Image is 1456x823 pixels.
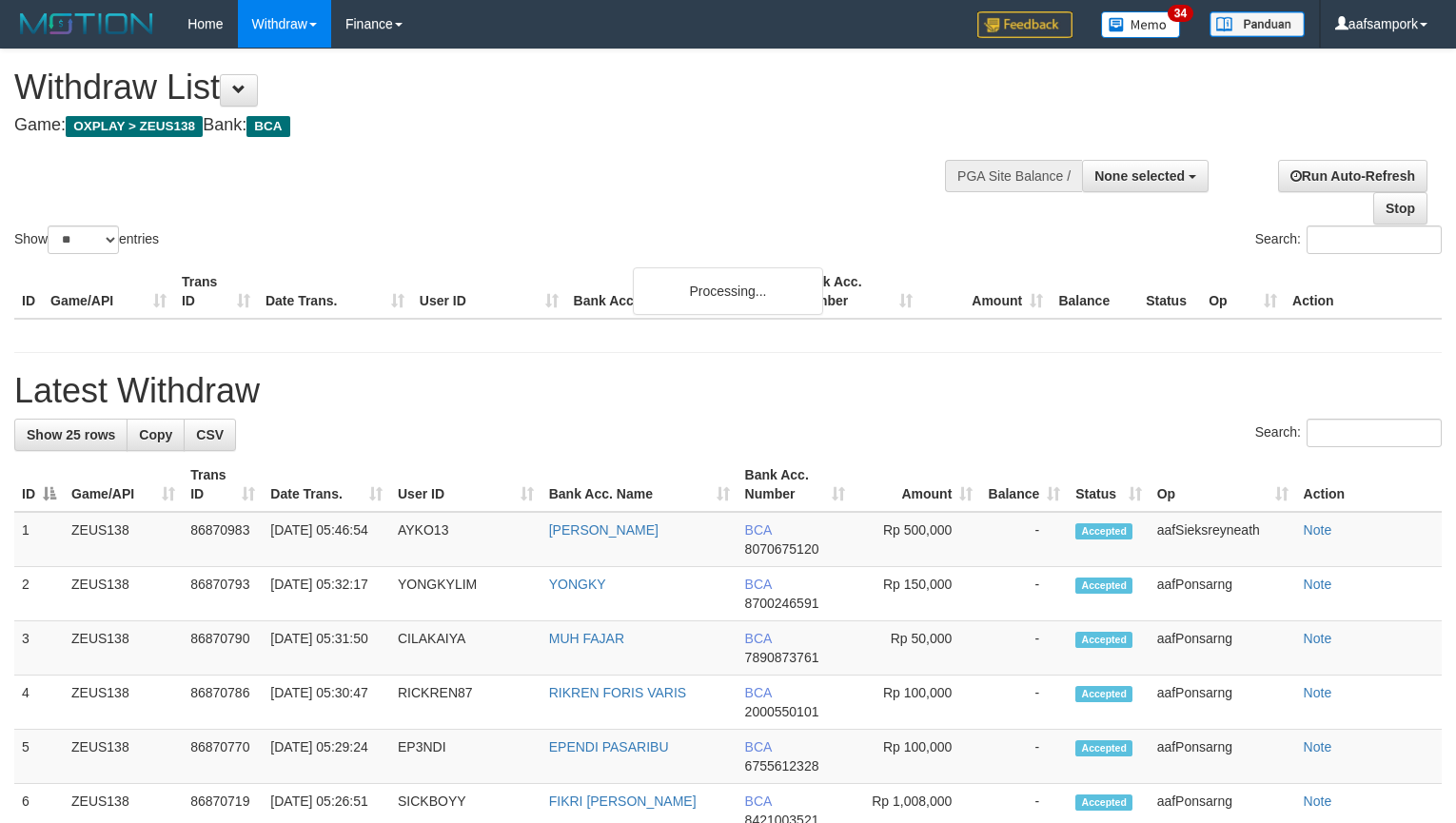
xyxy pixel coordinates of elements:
[263,512,390,567] td: [DATE] 05:46:54
[853,676,980,730] td: Rp 100,000
[27,427,115,442] span: Show 25 rows
[549,522,659,538] a: [PERSON_NAME]
[1304,631,1332,646] a: Note
[1075,632,1132,648] span: Accepted
[390,458,541,512] th: User ID: activate to sort column ascending
[64,621,183,676] td: ZEUS138
[14,458,64,512] th: ID: activate to sort column descending
[1373,192,1427,225] a: Stop
[1304,522,1332,538] a: Note
[980,458,1068,512] th: Balance: activate to sort column ascending
[43,265,174,319] th: Game/API
[566,265,791,319] th: Bank Acc. Name
[853,730,980,784] td: Rp 100,000
[1255,419,1442,447] label: Search:
[1255,225,1442,254] label: Search:
[1138,265,1201,319] th: Status
[549,794,697,809] a: FIKRI [PERSON_NAME]
[1168,5,1193,22] span: 34
[853,512,980,567] td: Rp 500,000
[745,596,819,611] span: Copy 8700246591 to clipboard
[174,265,258,319] th: Trans ID
[14,621,64,676] td: 3
[1304,577,1332,592] a: Note
[980,512,1068,567] td: -
[853,567,980,621] td: Rp 150,000
[263,567,390,621] td: [DATE] 05:32:17
[541,458,738,512] th: Bank Acc. Name: activate to sort column ascending
[1101,11,1181,38] img: Button%20Memo.svg
[738,458,853,512] th: Bank Acc. Number: activate to sort column ascending
[745,631,772,646] span: BCA
[183,512,263,567] td: 86870983
[1150,621,1296,676] td: aafPonsarng
[745,704,819,719] span: Copy 2000550101 to clipboard
[64,676,183,730] td: ZEUS138
[1075,794,1132,811] span: Accepted
[745,522,772,538] span: BCA
[64,730,183,784] td: ZEUS138
[549,739,669,754] a: EPENDI PASARIBU
[549,685,686,700] a: RIKREN FORIS VARIS
[1075,740,1132,756] span: Accepted
[633,267,823,315] div: Processing...
[14,512,64,567] td: 1
[980,567,1068,621] td: -
[1307,419,1442,447] input: Search:
[853,458,980,512] th: Amount: activate to sort column ascending
[790,265,920,319] th: Bank Acc. Number
[745,650,819,665] span: Copy 7890873761 to clipboard
[977,11,1072,38] img: Feedback.jpg
[183,621,263,676] td: 86870790
[1075,523,1132,539] span: Accepted
[1278,160,1427,192] a: Run Auto-Refresh
[64,567,183,621] td: ZEUS138
[258,265,412,319] th: Date Trans.
[183,676,263,730] td: 86870786
[14,10,159,38] img: MOTION_logo.png
[549,631,624,646] a: MUH FAJAR
[1051,265,1138,319] th: Balance
[945,160,1082,192] div: PGA Site Balance /
[1150,512,1296,567] td: aafSieksreyneath
[1075,686,1132,702] span: Accepted
[1150,458,1296,512] th: Op: activate to sort column ascending
[64,512,183,567] td: ZEUS138
[246,116,289,137] span: BCA
[1150,676,1296,730] td: aafPonsarng
[127,419,185,451] a: Copy
[1307,225,1442,254] input: Search:
[1285,265,1442,319] th: Action
[183,567,263,621] td: 86870793
[980,730,1068,784] td: -
[745,758,819,774] span: Copy 6755612328 to clipboard
[745,739,772,754] span: BCA
[263,621,390,676] td: [DATE] 05:31:50
[263,730,390,784] td: [DATE] 05:29:24
[14,265,43,319] th: ID
[980,676,1068,730] td: -
[14,225,159,254] label: Show entries
[853,621,980,676] td: Rp 50,000
[183,730,263,784] td: 86870770
[745,794,772,809] span: BCA
[1296,458,1442,512] th: Action
[184,419,236,451] a: CSV
[14,372,1442,410] h1: Latest Withdraw
[412,265,566,319] th: User ID
[66,116,203,137] span: OXPLAY > ZEUS138
[263,458,390,512] th: Date Trans.: activate to sort column ascending
[14,116,952,135] h4: Game: Bank:
[196,427,224,442] span: CSV
[390,512,541,567] td: AYKO13
[390,676,541,730] td: RICKREN87
[980,621,1068,676] td: -
[745,685,772,700] span: BCA
[48,225,119,254] select: Showentries
[745,541,819,557] span: Copy 8070675120 to clipboard
[183,458,263,512] th: Trans ID: activate to sort column ascending
[14,676,64,730] td: 4
[14,69,952,107] h1: Withdraw List
[390,730,541,784] td: EP3NDI
[745,577,772,592] span: BCA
